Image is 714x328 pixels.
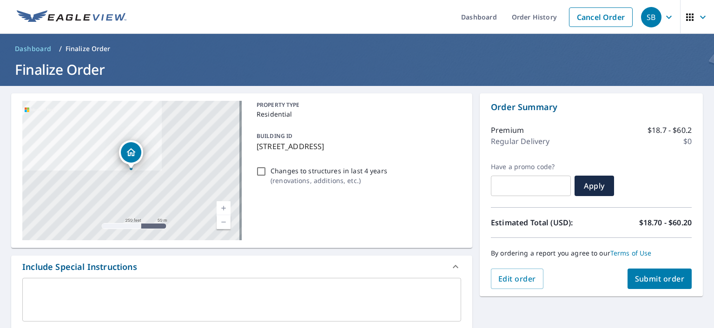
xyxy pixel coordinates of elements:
[11,41,703,56] nav: breadcrumb
[648,125,692,136] p: $18.7 - $60.2
[22,261,137,273] div: Include Special Instructions
[59,43,62,54] li: /
[628,269,692,289] button: Submit order
[639,217,692,228] p: $18.70 - $60.20
[491,217,591,228] p: Estimated Total (USD):
[257,109,457,119] p: Residential
[582,181,607,191] span: Apply
[491,101,692,113] p: Order Summary
[641,7,661,27] div: SB
[491,249,692,257] p: By ordering a report you agree to our
[610,249,652,257] a: Terms of Use
[491,136,549,147] p: Regular Delivery
[119,140,143,169] div: Dropped pin, building 1, Residential property, 10221 Donleigh Dr Columbia, MD 21046
[683,136,692,147] p: $0
[17,10,126,24] img: EV Logo
[11,60,703,79] h1: Finalize Order
[635,274,685,284] span: Submit order
[15,44,52,53] span: Dashboard
[271,176,387,185] p: ( renovations, additions, etc. )
[271,166,387,176] p: Changes to structures in last 4 years
[66,44,111,53] p: Finalize Order
[575,176,614,196] button: Apply
[491,163,571,171] label: Have a promo code?
[11,41,55,56] a: Dashboard
[491,269,543,289] button: Edit order
[257,132,292,140] p: BUILDING ID
[257,141,457,152] p: [STREET_ADDRESS]
[491,125,524,136] p: Premium
[498,274,536,284] span: Edit order
[257,101,457,109] p: PROPERTY TYPE
[217,215,231,229] a: Current Level 17, Zoom Out
[569,7,633,27] a: Cancel Order
[11,256,472,278] div: Include Special Instructions
[217,201,231,215] a: Current Level 17, Zoom In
